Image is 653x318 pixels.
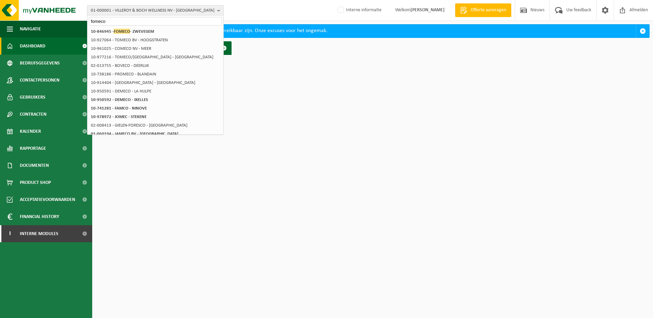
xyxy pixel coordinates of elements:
[114,29,130,34] span: FOMECO
[7,225,13,242] span: I
[89,121,222,130] li: 02-008413 - GIELEN-FORESCO - [GEOGRAPHIC_DATA]
[455,3,511,17] a: Offerte aanvragen
[108,25,636,38] div: Deze avond zal MyVanheede van 18u tot 21u niet bereikbaar zijn. Onze excuses voor het ongemak.
[20,38,45,55] span: Dashboard
[89,78,222,87] li: 10-914404 - [GEOGRAPHIC_DATA] - [GEOGRAPHIC_DATA]
[87,5,224,15] button: 01-000001 - VILLEROY & BOCH WELLNESS NV - [GEOGRAPHIC_DATA]
[20,106,46,123] span: Contracten
[20,123,41,140] span: Kalender
[91,29,154,34] strong: 10-846945 - - ZWEVEGEM
[20,174,51,191] span: Product Shop
[89,53,222,61] li: 10-977216 - TOMECO/[GEOGRAPHIC_DATA] - [GEOGRAPHIC_DATA]
[20,55,60,72] span: Bedrijfsgegevens
[89,87,222,96] li: 10-950591 - DEMECO - LA HULPE
[91,106,147,111] strong: 10-741281 - FAMCO - NINOVE
[89,70,222,78] li: 10-738186 - PROMECO - BLANDAIN
[20,225,58,242] span: Interne modules
[411,8,445,13] strong: [PERSON_NAME]
[89,36,222,44] li: 10-927064 - TOMECO BV - HOOGSTRATEN
[89,61,222,70] li: 02-013755 - BOVECO - DEERLIJK
[336,5,381,15] label: Interne informatie
[20,140,46,157] span: Rapportage
[20,191,75,208] span: Acceptatievoorwaarden
[89,44,222,53] li: 10-961025 - COMECO NV - MEER
[91,5,214,16] span: 01-000001 - VILLEROY & BOCH WELLNESS NV - [GEOGRAPHIC_DATA]
[20,89,45,106] span: Gebruikers
[20,72,59,89] span: Contactpersonen
[20,20,41,38] span: Navigatie
[91,115,147,119] strong: 10-978972 - JOMEC - STEKENE
[89,17,222,26] input: Zoeken naar gekoppelde vestigingen
[91,132,178,136] strong: 01-060194 - JAMECO BV - [GEOGRAPHIC_DATA]
[20,157,49,174] span: Documenten
[20,208,59,225] span: Financial History
[91,98,148,102] strong: 10-950592 - DEMECO - IXELLES
[469,7,508,14] span: Offerte aanvragen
